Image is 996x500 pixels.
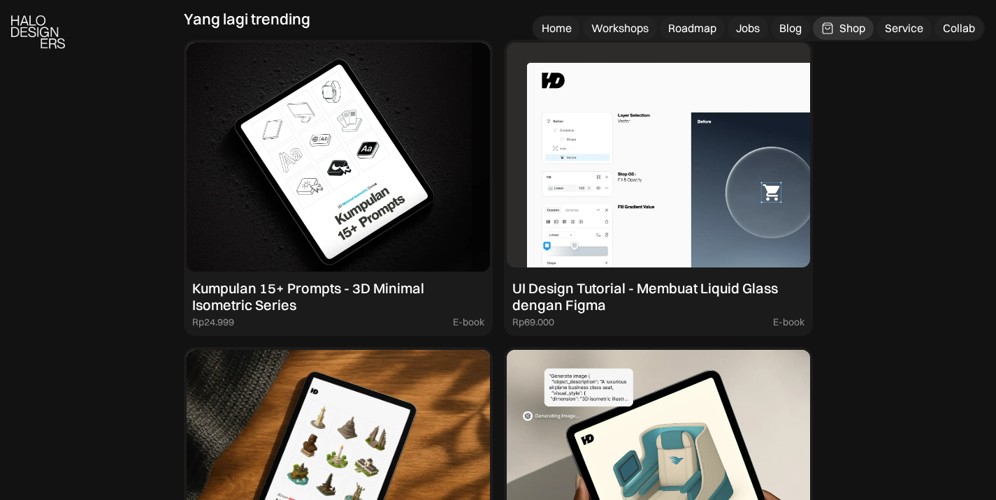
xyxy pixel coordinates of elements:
[504,40,813,337] a: UI Design Tutorial - Membuat Liquid Glass dengan FigmaRp69.000E-book
[512,316,554,328] div: Rp69.000
[192,316,234,328] div: Rp24.999
[728,17,768,40] a: Jobs
[885,21,923,36] div: Service
[771,17,810,40] a: Blog
[934,17,983,40] a: Collab
[813,17,874,40] a: Shop
[192,280,484,314] div: Kumpulan 15+ Prompts - 3D Minimal Isometric Series
[943,21,975,36] div: Collab
[779,21,802,36] div: Blog
[660,17,725,40] a: Roadmap
[736,21,760,36] div: Jobs
[839,21,865,36] div: Shop
[876,17,932,40] a: Service
[773,316,804,328] div: E-book
[512,280,804,314] div: UI Design Tutorial - Membuat Liquid Glass dengan Figma
[668,21,716,36] div: Roadmap
[583,17,657,40] a: Workshops
[533,17,580,40] a: Home
[542,21,572,36] div: Home
[184,40,493,337] a: Kumpulan 15+ Prompts - 3D Minimal Isometric SeriesRp24.999E-book
[453,316,484,328] div: E-book
[184,10,310,28] div: Yang lagi trending
[591,21,649,36] div: Workshops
